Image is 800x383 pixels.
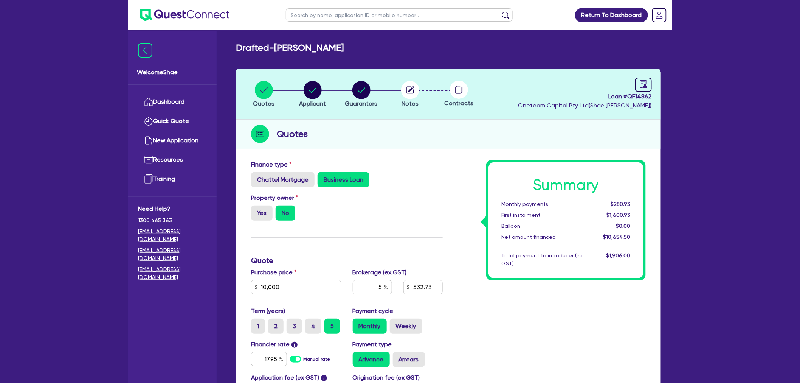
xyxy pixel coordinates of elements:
[140,9,229,21] img: quest-connect-logo-blue
[390,319,422,334] label: Weekly
[138,43,152,58] img: icon-menu-close
[299,100,326,107] span: Applicant
[253,81,275,109] button: Quotes
[276,206,295,221] label: No
[144,136,153,145] img: new-application
[251,373,319,382] label: Application fee (ex GST)
[496,211,589,219] div: First instalment
[616,223,631,229] span: $0.00
[518,92,652,101] span: Loan # QF14862
[318,172,369,187] label: Business Loan
[603,234,631,240] span: $10,654.50
[496,222,589,230] div: Balloon
[353,319,387,334] label: Monthly
[353,307,394,316] label: Payment cycle
[251,206,273,221] label: Yes
[137,68,208,77] span: Welcome Shae
[353,268,407,277] label: Brokerage (ex GST)
[268,319,284,334] label: 2
[291,342,298,348] span: i
[138,227,206,243] a: [EMAIL_ADDRESS][DOMAIN_NAME]
[277,127,308,141] h2: Quotes
[324,319,340,334] label: 5
[138,246,206,262] a: [EMAIL_ADDRESS][DOMAIN_NAME]
[251,172,315,187] label: Chattel Mortgage
[304,356,330,363] label: Manual rate
[650,5,669,25] a: Dropdown toggle
[138,265,206,281] a: [EMAIL_ADDRESS][DOMAIN_NAME]
[251,125,269,143] img: step-icon
[138,112,206,131] a: Quick Quote
[321,375,327,381] span: i
[144,155,153,164] img: resources
[144,174,153,184] img: training
[496,252,589,268] div: Total payment to introducer (inc GST)
[518,102,652,109] span: Oneteam Capital Pty Ltd ( Shae [PERSON_NAME] )
[251,319,265,334] label: 1
[138,131,206,150] a: New Application
[445,100,474,107] span: Contracts
[144,117,153,126] img: quick-quote
[251,268,296,277] label: Purchase price
[138,170,206,189] a: Training
[353,373,420,382] label: Origination fee (ex GST)
[345,100,378,107] span: Guarantors
[251,307,285,316] label: Term (years)
[138,204,206,213] span: Need Help?
[345,81,378,109] button: Guarantors
[606,252,631,258] span: $1,906.00
[401,81,420,109] button: Notes
[236,42,344,53] h2: Drafted - [PERSON_NAME]
[635,78,652,92] a: audit
[496,200,589,208] div: Monthly payments
[402,100,419,107] span: Notes
[501,176,631,194] h1: Summary
[393,352,425,367] label: Arrears
[575,8,648,22] a: Return To Dashboard
[251,256,443,265] h3: Quote
[251,340,298,349] label: Financier rate
[138,92,206,112] a: Dashboard
[299,81,326,109] button: Applicant
[287,319,302,334] label: 3
[607,212,631,218] span: $1,600.93
[138,150,206,170] a: Resources
[611,201,631,207] span: $280.93
[353,340,392,349] label: Payment type
[496,233,589,241] div: Net amount financed
[639,80,648,88] span: audit
[251,160,291,169] label: Finance type
[353,352,390,367] label: Advance
[138,216,206,224] span: 1300 465 363
[251,193,298,202] label: Property owner
[305,319,321,334] label: 4
[253,100,274,107] span: Quotes
[286,8,513,22] input: Search by name, application ID or mobile number...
